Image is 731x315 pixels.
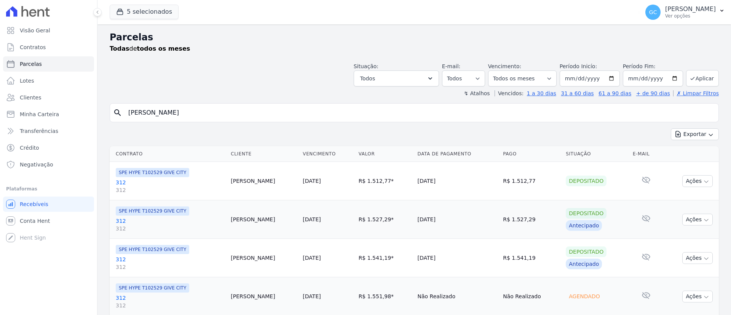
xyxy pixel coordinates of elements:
[671,128,719,140] button: Exportar
[500,146,563,162] th: Pago
[116,283,189,293] span: SPE HYPE T102529 GIVE CITY
[110,44,190,53] p: de
[500,200,563,239] td: R$ 1.527,29
[415,146,500,162] th: Data de Pagamento
[20,27,50,34] span: Visão Geral
[639,2,731,23] button: GC [PERSON_NAME] Ver opções
[20,200,48,208] span: Recebíveis
[20,77,34,85] span: Lotes
[303,178,321,184] a: [DATE]
[665,13,716,19] p: Ver opções
[20,94,41,101] span: Clientes
[116,225,225,232] span: 312
[356,146,415,162] th: Valor
[228,239,300,277] td: [PERSON_NAME]
[636,90,670,96] a: + de 90 dias
[110,146,228,162] th: Contrato
[116,263,225,271] span: 312
[3,140,94,155] a: Crédito
[8,289,26,307] iframe: Intercom live chat
[228,146,300,162] th: Cliente
[682,214,713,225] button: Ações
[686,70,719,86] button: Aplicar
[360,74,375,83] span: Todos
[682,291,713,302] button: Ações
[488,63,521,69] label: Vencimento:
[116,168,189,177] span: SPE HYPE T102529 GIVE CITY
[124,105,715,120] input: Buscar por nome do lote ou do cliente
[500,239,563,277] td: R$ 1.541,19
[3,107,94,122] a: Minha Carteira
[415,239,500,277] td: [DATE]
[300,146,355,162] th: Vencimento
[3,56,94,72] a: Parcelas
[665,5,716,13] p: [PERSON_NAME]
[303,216,321,222] a: [DATE]
[415,162,500,200] td: [DATE]
[356,162,415,200] td: R$ 1.512,77
[116,217,225,232] a: 312312
[566,220,602,231] div: Antecipado
[560,63,597,69] label: Período Inicío:
[566,176,607,186] div: Depositado
[303,293,321,299] a: [DATE]
[3,123,94,139] a: Transferências
[527,90,556,96] a: 1 a 30 dias
[566,208,607,219] div: Depositado
[113,108,122,117] i: search
[3,40,94,55] a: Contratos
[20,43,46,51] span: Contratos
[20,144,39,152] span: Crédito
[442,63,461,69] label: E-mail:
[464,90,490,96] label: ↯ Atalhos
[228,200,300,239] td: [PERSON_NAME]
[116,186,225,194] span: 312
[500,162,563,200] td: R$ 1.512,77
[563,146,630,162] th: Situação
[649,10,657,15] span: GC
[599,90,631,96] a: 61 a 90 dias
[673,90,719,96] a: ✗ Limpar Filtros
[228,162,300,200] td: [PERSON_NAME]
[110,45,129,52] strong: Todas
[110,30,719,44] h2: Parcelas
[116,245,189,254] span: SPE HYPE T102529 GIVE CITY
[682,175,713,187] button: Ações
[561,90,594,96] a: 31 a 60 dias
[415,200,500,239] td: [DATE]
[116,256,225,271] a: 312312
[116,206,189,216] span: SPE HYPE T102529 GIVE CITY
[116,179,225,194] a: 312312
[356,239,415,277] td: R$ 1.541,19
[137,45,190,52] strong: todos os meses
[495,90,524,96] label: Vencidos:
[20,161,53,168] span: Negativação
[630,146,662,162] th: E-mail
[303,255,321,261] a: [DATE]
[110,5,179,19] button: 5 selecionados
[566,246,607,257] div: Depositado
[566,291,603,302] div: Agendado
[354,70,439,86] button: Todos
[20,60,42,68] span: Parcelas
[566,259,602,269] div: Antecipado
[20,217,50,225] span: Conta Hent
[354,63,378,69] label: Situação:
[20,110,59,118] span: Minha Carteira
[3,213,94,229] a: Conta Hent
[682,252,713,264] button: Ações
[3,157,94,172] a: Negativação
[116,302,225,309] span: 312
[3,197,94,212] a: Recebíveis
[20,127,58,135] span: Transferências
[356,200,415,239] td: R$ 1.527,29
[3,73,94,88] a: Lotes
[116,294,225,309] a: 312312
[623,62,683,70] label: Período Fim:
[3,90,94,105] a: Clientes
[6,184,91,193] div: Plataformas
[3,23,94,38] a: Visão Geral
